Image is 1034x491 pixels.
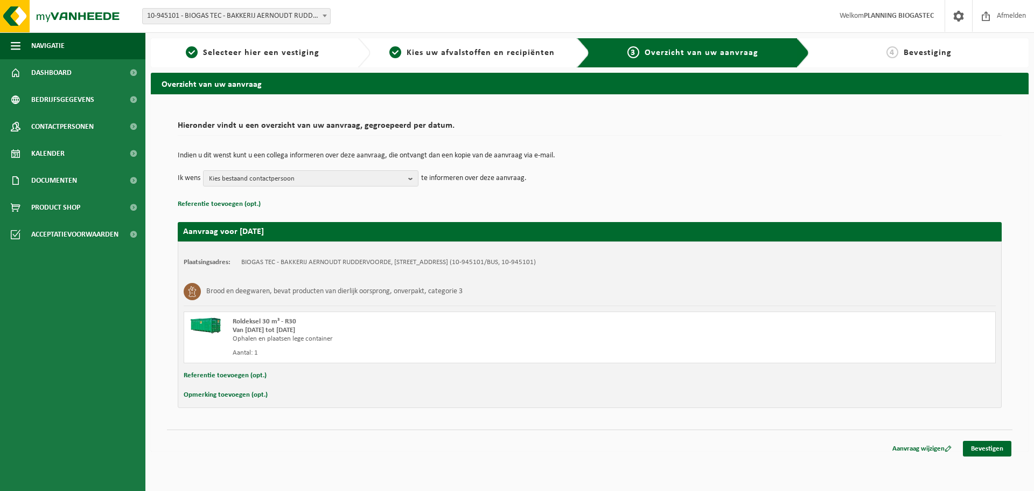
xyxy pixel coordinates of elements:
span: Kalender [31,140,65,167]
span: 10-945101 - BIOGAS TEC - BAKKERIJ AERNOUDT RUDDERVOORDE - RUDDERVOORDE [143,9,330,24]
h2: Overzicht van uw aanvraag [151,73,1029,94]
p: Indien u dit wenst kunt u een collega informeren over deze aanvraag, die ontvangt dan een kopie v... [178,152,1002,160]
div: Ophalen en plaatsen lege container [233,335,633,343]
a: Aanvraag wijzigen [884,441,960,457]
p: te informeren over deze aanvraag. [421,170,527,186]
span: 2 [389,46,401,58]
strong: Aanvraag voor [DATE] [183,227,264,236]
span: Dashboard [31,59,72,86]
span: Navigatie [31,32,65,59]
p: Ik wens [178,170,200,186]
span: Documenten [31,167,77,194]
div: Aantal: 1 [233,349,633,357]
span: Kies bestaand contactpersoon [209,171,404,187]
span: 4 [886,46,898,58]
h2: Hieronder vindt u een overzicht van uw aanvraag, gegroepeerd per datum. [178,121,1002,136]
span: Bevestiging [904,49,952,57]
span: 10-945101 - BIOGAS TEC - BAKKERIJ AERNOUDT RUDDERVOORDE - RUDDERVOORDE [142,8,331,24]
strong: Van [DATE] tot [DATE] [233,327,295,334]
a: 1Selecteer hier een vestiging [156,46,349,59]
span: Roldeksel 30 m³ - R30 [233,318,296,325]
a: 2Kies uw afvalstoffen en recipiënten [376,46,569,59]
button: Opmerking toevoegen (opt.) [184,388,268,402]
img: HK-XR-30-GN-00.png [190,317,222,334]
strong: Plaatsingsadres: [184,259,230,266]
span: 3 [627,46,639,58]
button: Referentie toevoegen (opt.) [178,197,261,211]
span: Bedrijfsgegevens [31,86,94,113]
button: Referentie toevoegen (opt.) [184,369,267,383]
h3: Brood en deegwaren, bevat producten van dierlijk oorsprong, onverpakt, categorie 3 [206,283,463,300]
a: Bevestigen [963,441,1011,457]
span: Product Shop [31,194,80,221]
span: Overzicht van uw aanvraag [645,49,758,57]
span: Kies uw afvalstoffen en recipiënten [407,49,555,57]
td: BIOGAS TEC - BAKKERIJ AERNOUDT RUDDERVOORDE, [STREET_ADDRESS] (10-945101/BUS, 10-945101) [241,258,536,267]
button: Kies bestaand contactpersoon [203,170,418,186]
span: Selecteer hier een vestiging [203,49,319,57]
span: Contactpersonen [31,113,94,140]
strong: PLANNING BIOGASTEC [864,12,934,20]
span: Acceptatievoorwaarden [31,221,118,248]
span: 1 [186,46,198,58]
